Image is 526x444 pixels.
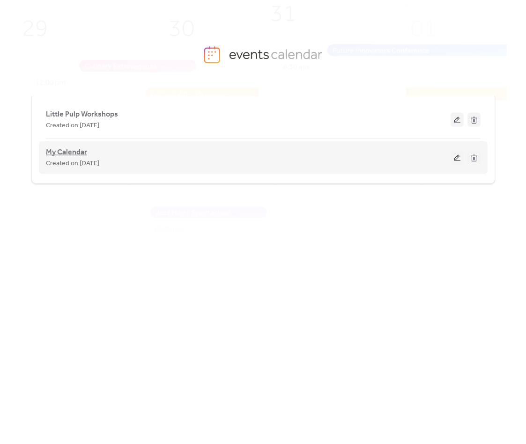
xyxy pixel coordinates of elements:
span: My Calendar [46,147,87,158]
span: Created on [DATE] [46,158,99,169]
span: Created on [DATE] [46,120,99,131]
span: Little Pulp Workshops [46,109,118,120]
a: Little Pulp Workshops [46,112,118,117]
a: My Calendar [46,150,87,155]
